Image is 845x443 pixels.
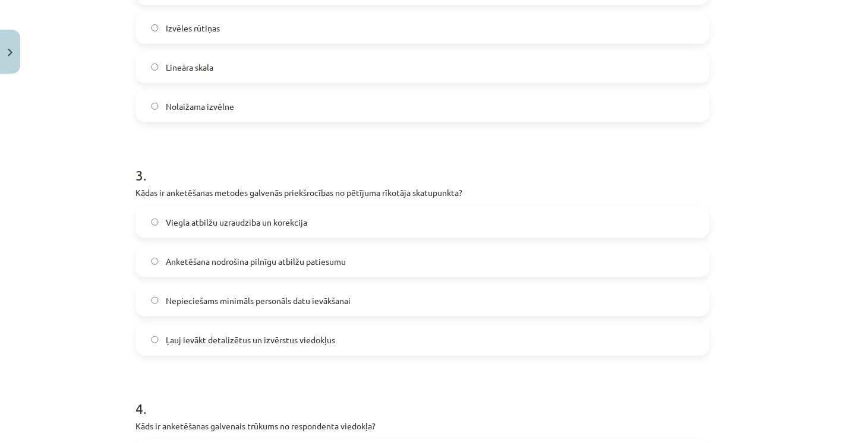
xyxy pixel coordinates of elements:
[166,295,351,307] span: Nepieciešams minimāls personāls datu ievākšanai
[151,103,159,110] input: Nolaižama izvēlne
[151,64,159,71] input: Lineāra skala
[151,219,159,226] input: Viegla atbilžu uzraudzība un korekcija
[135,186,710,199] p: Kādas ir anketēšanas metodes galvenās priekšrocības no pētījuma rīkotāja skatupunkta?
[8,49,12,56] img: icon-close-lesson-0947bae3869378f0d4975bcd49f059093ad1ed9edebbc8119c70593378902aed.svg
[151,297,159,305] input: Nepieciešams minimāls personāls datu ievākšanai
[151,24,159,32] input: Izvēles rūtiņas
[166,22,220,34] span: Izvēles rūtiņas
[166,255,346,268] span: Anketēšana nodrošina pilnīgu atbilžu patiesumu
[166,216,307,229] span: Viegla atbilžu uzraudzība un korekcija
[166,61,213,74] span: Lineāra skala
[166,100,234,113] span: Nolaižama izvēlne
[135,146,710,183] h1: 3 .
[151,258,159,265] input: Anketēšana nodrošina pilnīgu atbilžu patiesumu
[135,379,710,416] h1: 4 .
[151,336,159,344] input: Ļauj ievākt detalizētus un izvērstus viedokļus
[135,420,710,432] p: Kāds ir anketēšanas galvenais trūkums no respondenta viedokļa?
[166,334,335,346] span: Ļauj ievākt detalizētus un izvērstus viedokļus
